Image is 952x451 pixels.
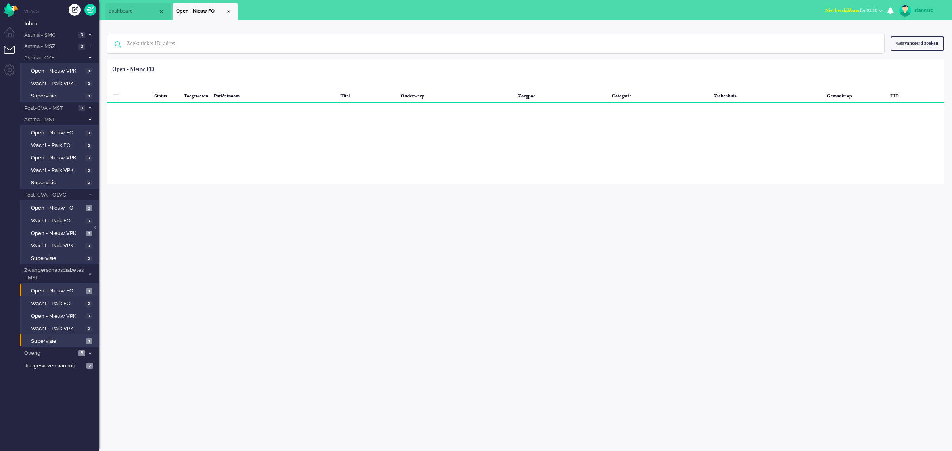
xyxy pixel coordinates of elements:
span: Astma - MSZ [23,43,76,50]
span: Supervisie [31,92,83,100]
img: ic-search-icon.svg [107,34,128,55]
span: Open - Nieuw VPK [31,313,83,320]
span: 2 [86,363,93,369]
span: Inbox [25,20,99,28]
a: Wacht - Park FO 0 [23,141,98,149]
span: Astma - SMC [23,32,76,39]
span: Open - Nieuw FO [31,204,84,212]
span: 3 [86,205,92,211]
span: Supervisie [31,179,83,187]
span: Open - Nieuw FO [176,8,226,15]
a: Wacht - Park FO 0 [23,299,98,308]
span: 0 [85,180,92,186]
a: Open - Nieuw VPK 1 [23,229,98,237]
div: Open - Nieuw FO [112,65,154,73]
div: Close tab [226,8,232,15]
div: Gemaakt op [824,87,888,103]
span: 8 [78,350,85,356]
span: 0 [85,130,92,136]
li: View [173,3,238,20]
a: Inbox [23,19,99,28]
a: Wacht - Park VPK 0 [23,79,98,88]
span: 0 [85,313,92,319]
span: 0 [85,243,92,249]
span: Open - Nieuw FO [31,129,83,137]
span: Toegewezen aan mij [25,362,84,370]
span: Open - Nieuw FO [31,287,84,295]
div: Creëer ticket [69,4,81,16]
span: 0 [78,32,85,38]
li: Dashboard menu [4,27,22,45]
span: Open - Nieuw VPK [31,67,83,75]
a: Open - Nieuw FO 0 [23,128,98,137]
span: Wacht - Park FO [31,142,83,149]
span: Wacht - Park FO [31,217,83,225]
div: Ziekenhuis [711,87,824,103]
span: Open - Nieuw VPK [31,154,83,162]
a: Wacht - Park VPK 0 [23,324,98,333]
div: Titel [338,87,398,103]
a: Wacht - Park FO 0 [23,216,98,225]
span: 0 [85,93,92,99]
span: 0 [85,68,92,74]
span: 0 [78,44,85,50]
span: 0 [78,105,85,111]
li: Tickets menu [4,46,22,63]
span: Zwangerschapsdiabetes - MST [23,267,84,281]
div: stanmsc [914,6,944,14]
a: Wacht - Park VPK 0 [23,241,98,250]
div: TID [888,87,944,103]
a: stanmsc [898,5,944,17]
span: Niet beschikbaar [825,8,860,13]
span: 0 [85,218,92,224]
a: Supervisie 1 [23,336,98,345]
a: Supervisie 0 [23,254,98,262]
span: Wacht - Park VPK [31,167,83,174]
span: Wacht - Park VPK [31,80,83,88]
span: Wacht - Park FO [31,300,83,308]
img: flow_omnibird.svg [4,3,18,17]
span: Wacht - Park VPK [31,325,83,333]
span: Supervisie [31,338,84,345]
li: Niet beschikbaarfor 01:10 [821,2,887,20]
span: Supervisie [31,255,83,262]
span: Astma - CZE [23,54,84,62]
a: Open - Nieuw VPK 0 [23,66,98,75]
span: Post-CVA - OLVG [23,191,84,199]
div: Geavanceerd zoeken [891,36,944,50]
span: Overig [23,350,76,357]
li: Dashboard [105,3,171,20]
span: 1 [86,288,92,294]
div: Status [152,87,181,103]
a: Open - Nieuw FO 1 [23,286,98,295]
div: Categorie [609,87,711,103]
img: avatar [899,5,911,17]
div: Patiëntnaam [211,87,338,103]
a: Wacht - Park VPK 0 [23,166,98,174]
span: Astma - MST [23,116,84,124]
span: for 01:10 [825,8,877,13]
span: Wacht - Park VPK [31,242,83,250]
span: 0 [85,81,92,87]
span: 1 [86,231,92,237]
a: Quick Ticket [84,4,96,16]
a: Open - Nieuw VPK 0 [23,153,98,162]
span: 0 [85,168,92,174]
a: Toegewezen aan mij 2 [23,361,99,370]
span: 1 [86,338,92,344]
a: Open - Nieuw FO 3 [23,203,98,212]
span: 0 [85,143,92,149]
span: Open - Nieuw VPK [31,230,84,237]
a: Supervisie 0 [23,178,98,187]
span: Post-CVA - MST [23,105,76,112]
div: Onderwerp [398,87,515,103]
span: 0 [85,326,92,332]
button: Niet beschikbaarfor 01:10 [821,5,887,16]
span: dashboard [109,8,158,15]
span: 0 [85,301,92,307]
span: 0 [85,256,92,262]
div: Close tab [158,8,165,15]
li: Admin menu [4,64,22,82]
div: Toegewezen [181,87,211,103]
input: Zoek: ticket ID, adres [121,34,873,53]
